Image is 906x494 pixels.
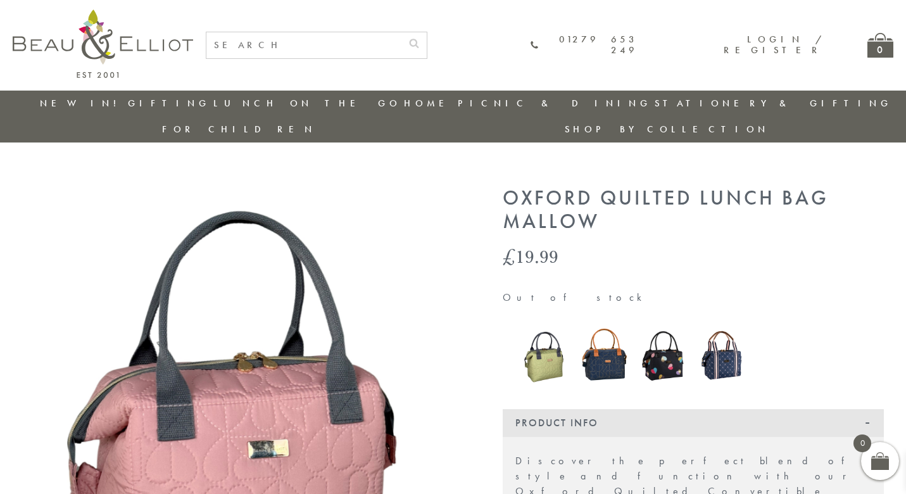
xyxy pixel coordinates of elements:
[503,243,515,269] span: £
[867,33,893,58] a: 0
[503,243,558,269] bdi: 19.99
[581,324,627,389] a: Navy Broken-hearted Convertible Insulated Lunch Bag
[503,292,884,303] p: Out of stock
[213,97,401,110] a: Lunch On The Go
[522,322,569,387] img: Oxford quilted lunch bag pistachio
[40,97,125,110] a: New in!
[404,97,455,110] a: Home
[581,324,627,386] img: Navy Broken-hearted Convertible Insulated Lunch Bag
[640,324,687,389] a: Emily convertible lunch bag
[700,327,746,386] a: Monogram Midnight Convertible Lunch Bag
[565,123,769,136] a: Shop by collection
[655,97,892,110] a: Stationery & Gifting
[853,434,871,452] span: 0
[503,409,884,437] div: Product Info
[206,32,401,58] input: SEARCH
[128,97,210,110] a: Gifting
[724,33,823,56] a: Login / Register
[700,327,746,383] img: Monogram Midnight Convertible Lunch Bag
[162,123,316,136] a: For Children
[531,34,638,56] a: 01279 653 249
[503,187,884,234] h1: Oxford Quilted Lunch Bag Mallow
[13,9,193,78] img: logo
[522,322,569,389] a: Oxford quilted lunch bag pistachio
[458,97,651,110] a: Picnic & Dining
[640,324,687,387] img: Emily convertible lunch bag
